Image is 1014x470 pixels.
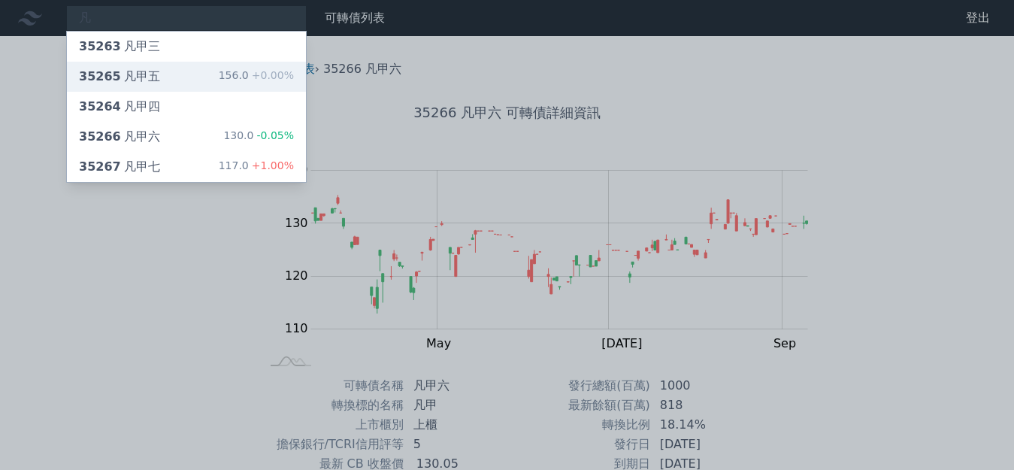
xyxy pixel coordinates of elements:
[219,68,294,86] div: 156.0
[79,158,160,176] div: 凡甲七
[79,128,160,146] div: 凡甲六
[79,129,121,144] span: 35266
[67,122,306,152] a: 35266凡甲六 130.0-0.05%
[219,158,294,176] div: 117.0
[939,398,1014,470] iframe: Chat Widget
[67,62,306,92] a: 35265凡甲五 156.0+0.00%
[79,159,121,174] span: 35267
[253,129,294,141] span: -0.05%
[67,32,306,62] a: 35263凡甲三
[67,92,306,122] a: 35264凡甲四
[79,38,160,56] div: 凡甲三
[79,69,121,83] span: 35265
[79,39,121,53] span: 35263
[67,152,306,182] a: 35267凡甲七 117.0+1.00%
[79,98,160,116] div: 凡甲四
[249,69,294,81] span: +0.00%
[79,68,160,86] div: 凡甲五
[939,398,1014,470] div: 聊天小工具
[249,159,294,171] span: +1.00%
[79,99,121,114] span: 35264
[223,128,294,146] div: 130.0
